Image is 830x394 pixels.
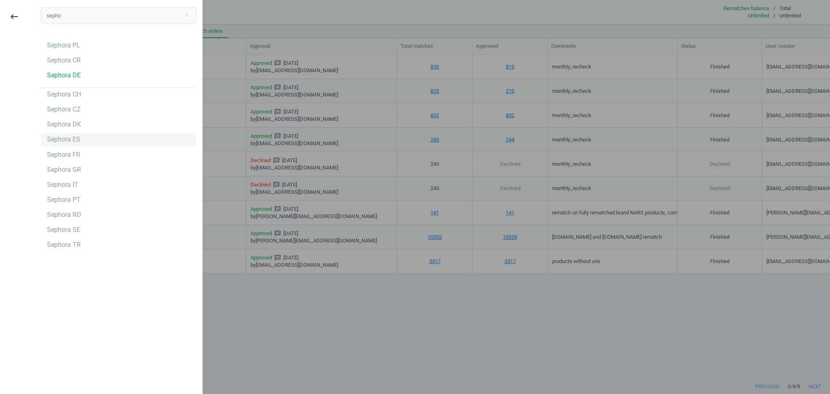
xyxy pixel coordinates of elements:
[47,165,81,174] div: Sephora GR
[5,7,24,26] button: keyboard_backspace
[47,105,81,114] div: Sephora CZ
[47,135,80,144] div: Sephora ES
[47,210,81,219] div: Sephora RO
[47,150,80,159] div: Sephora FR
[47,225,80,234] div: Sephora SE
[47,71,81,80] div: Sephora DE
[47,180,78,189] div: Sephora IT
[47,195,81,204] div: Sephora PT
[47,240,81,249] div: Sephora TR
[9,12,19,21] i: keyboard_backspace
[181,12,193,19] button: Close
[41,7,196,24] input: Search campaign
[47,120,81,129] div: Sephora DK
[47,56,81,65] div: Sephora CR
[47,41,80,50] div: Sephora PL
[47,90,81,99] div: Sephora CH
